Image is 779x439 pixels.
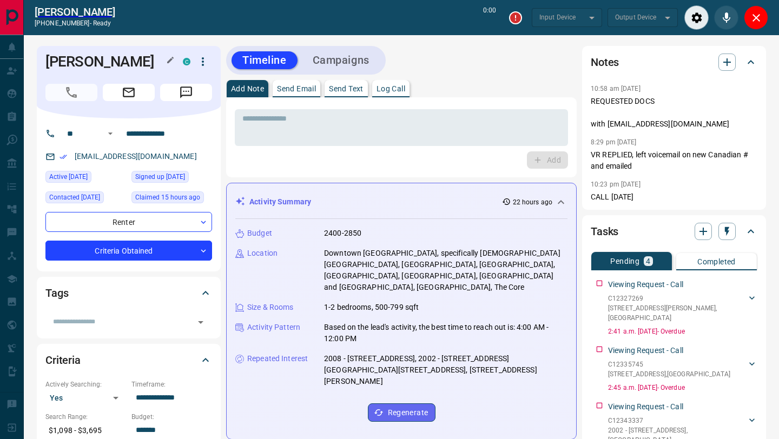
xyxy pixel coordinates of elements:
[45,241,212,261] div: Criteria Obtained
[591,85,641,92] p: 10:58 am [DATE]
[608,401,683,413] p: Viewing Request - Call
[45,191,126,207] div: Tue Aug 05 2025
[131,171,212,186] div: Mon Aug 04 2025
[45,212,212,232] div: Renter
[302,51,380,69] button: Campaigns
[329,85,364,92] p: Send Text
[104,127,117,140] button: Open
[608,327,757,336] p: 2:41 a.m. [DATE] - Overdue
[608,357,757,381] div: C12335745[STREET_ADDRESS],[GEOGRAPHIC_DATA]
[591,96,757,130] p: REQUESTED DOCS with [EMAIL_ADDRESS][DOMAIN_NAME]
[591,54,619,71] h2: Notes
[232,51,298,69] button: Timeline
[368,403,435,422] button: Regenerate
[35,18,115,28] p: [PHONE_NUMBER] -
[646,257,650,265] p: 4
[131,380,212,389] p: Timeframe:
[45,380,126,389] p: Actively Searching:
[324,228,361,239] p: 2400-2850
[231,85,264,92] p: Add Note
[247,248,278,259] p: Location
[714,5,738,30] div: Mute
[247,228,272,239] p: Budget
[377,85,405,92] p: Log Call
[608,416,747,425] p: C12343337
[744,5,768,30] div: Close
[160,84,212,101] span: Message
[247,302,294,313] p: Size & Rooms
[103,84,155,101] span: Email
[608,294,747,303] p: C12327269
[324,353,567,387] p: 2008 - [STREET_ADDRESS], 2002 - [STREET_ADDRESS][GEOGRAPHIC_DATA][STREET_ADDRESS], [STREET_ADDRES...
[513,197,552,207] p: 22 hours ago
[45,347,212,373] div: Criteria
[247,353,308,364] p: Repeated Interest
[277,85,316,92] p: Send Email
[135,171,185,182] span: Signed up [DATE]
[591,49,757,75] div: Notes
[93,19,111,27] span: ready
[35,5,115,18] a: [PERSON_NAME]
[324,248,567,293] p: Downtown [GEOGRAPHIC_DATA], specifically [DEMOGRAPHIC_DATA][GEOGRAPHIC_DATA], [GEOGRAPHIC_DATA], ...
[45,412,126,422] p: Search Range:
[235,192,567,212] div: Activity Summary22 hours ago
[183,58,190,65] div: condos.ca
[60,153,67,161] svg: Email Verified
[131,191,212,207] div: Sun Aug 17 2025
[249,196,311,208] p: Activity Summary
[608,360,730,369] p: C12335745
[608,369,730,379] p: [STREET_ADDRESS] , [GEOGRAPHIC_DATA]
[591,181,641,188] p: 10:23 pm [DATE]
[193,315,208,330] button: Open
[697,258,736,265] p: Completed
[49,171,88,182] span: Active [DATE]
[45,351,81,369] h2: Criteria
[45,84,97,101] span: Call
[610,257,639,265] p: Pending
[591,191,757,203] p: CALL [DATE]
[45,171,126,186] div: Fri Aug 15 2025
[49,192,100,203] span: Contacted [DATE]
[591,138,637,146] p: 8:29 pm [DATE]
[591,218,757,244] div: Tasks
[608,383,757,393] p: 2:45 a.m. [DATE] - Overdue
[608,345,683,356] p: Viewing Request - Call
[483,5,496,30] p: 0:00
[135,192,200,203] span: Claimed 15 hours ago
[45,389,126,407] div: Yes
[608,303,747,323] p: [STREET_ADDRESS][PERSON_NAME] , [GEOGRAPHIC_DATA]
[591,223,618,240] h2: Tasks
[324,322,567,344] p: Based on the lead's activity, the best time to reach out is: 4:00 AM - 12:00 PM
[608,291,757,325] div: C12327269[STREET_ADDRESS][PERSON_NAME],[GEOGRAPHIC_DATA]
[45,53,167,70] h1: [PERSON_NAME]
[608,279,683,290] p: Viewing Request - Call
[684,5,709,30] div: Audio Settings
[45,280,212,306] div: Tags
[324,302,419,313] p: 1-2 bedrooms, 500-799 sqft
[247,322,300,333] p: Activity Pattern
[591,149,757,172] p: VR REPLIED, left voicemail on new Canadian # and emailed
[131,412,212,422] p: Budget:
[75,152,197,161] a: [EMAIL_ADDRESS][DOMAIN_NAME]
[45,284,68,302] h2: Tags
